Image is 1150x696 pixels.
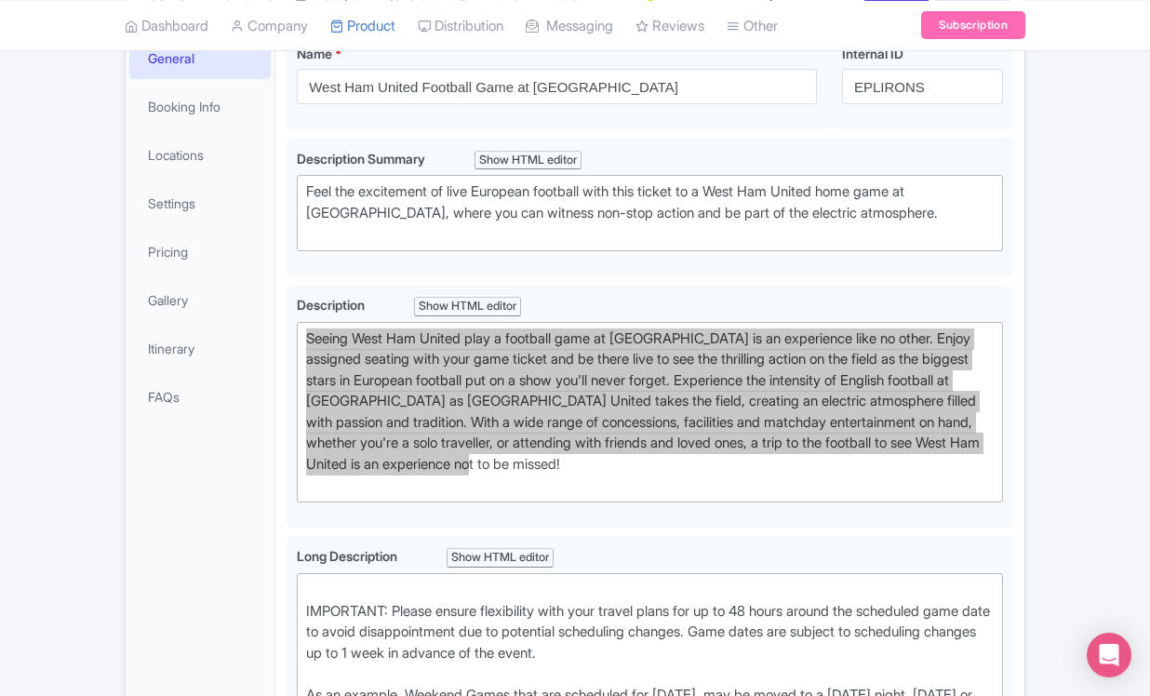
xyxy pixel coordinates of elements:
a: Gallery [129,279,271,321]
a: Settings [129,182,271,224]
span: Name [297,46,332,61]
a: FAQs [129,376,271,418]
div: Show HTML editor [414,297,521,316]
div: Show HTML editor [475,151,582,170]
div: Feel the excitement of live European football with this ticket to a West Ham United home game at ... [306,181,994,245]
span: Description [297,297,368,313]
span: Description Summary [297,151,428,167]
a: Itinerary [129,328,271,369]
a: Booking Info [129,86,271,127]
span: Internal ID [842,46,903,61]
div: Open Intercom Messenger [1087,633,1131,677]
div: Seeing West Ham United play a football game at [GEOGRAPHIC_DATA] is an experience like no other. ... [306,328,994,496]
a: Pricing [129,231,271,273]
a: Locations [129,134,271,176]
div: Show HTML editor [447,548,554,568]
a: Subscription [921,11,1025,39]
a: General [129,37,271,79]
span: Long Description [297,548,400,564]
